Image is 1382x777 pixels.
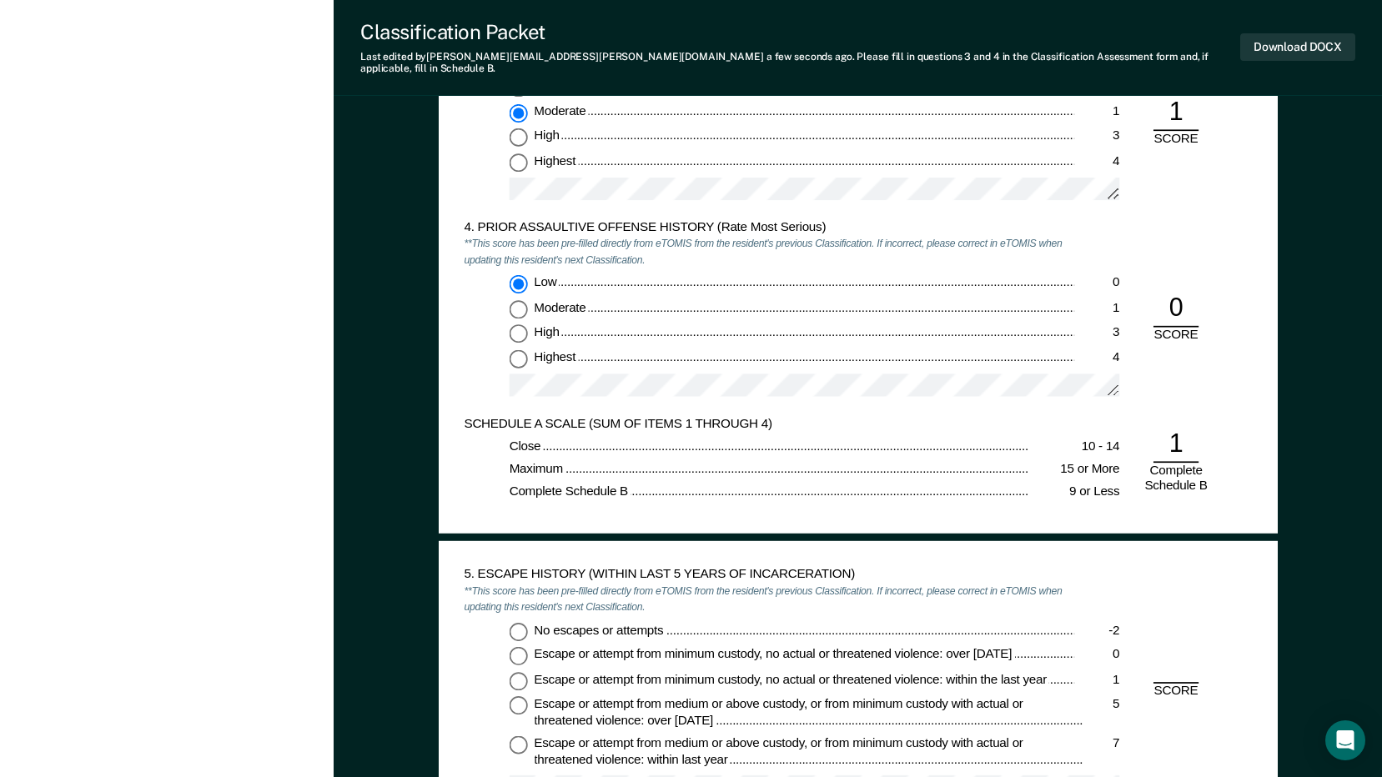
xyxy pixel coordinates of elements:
[1029,484,1119,501] div: 9 or Less
[534,736,1023,767] span: Escape or attempt from medium or above custody, or from minimum custody with actual or threatened...
[464,415,1074,432] div: SCHEDULE A SCALE (SUM OF ITEMS 1 THROUGH 4)
[509,647,527,665] input: Escape or attempt from minimum custody, no actual or threatened violence: over [DATE]0
[464,237,1062,266] em: **This score has been pre-filled directly from eTOMIS from the resident's previous Classification...
[509,103,527,122] input: Moderate1
[360,20,1240,44] div: Classification Packet
[1029,439,1119,455] div: 10 - 14
[509,324,527,343] input: High3
[534,647,1014,661] span: Escape or attempt from minimum custody, no actual or threatened violence: over [DATE]
[509,300,527,318] input: Moderate1
[509,128,527,147] input: High3
[534,622,666,636] span: No escapes or attempts
[1240,33,1355,61] button: Download DOCX
[534,153,578,167] span: Highest
[509,622,527,640] input: No escapes or attempts-2
[1325,720,1365,760] div: Open Intercom Messenger
[766,51,852,63] span: a few seconds ago
[1074,300,1119,317] div: 1
[509,78,527,97] input: Low0
[534,128,561,143] span: High
[534,672,1049,686] span: Escape or attempt from minimum custody, no actual or threatened violence: within the last year
[1029,461,1119,478] div: 15 or More
[509,153,527,171] input: Highest4
[1074,153,1119,169] div: 4
[1083,696,1119,713] div: 5
[534,349,578,363] span: Highest
[509,736,527,754] input: Escape or attempt from medium or above custody, or from minimum custody with actual or threatened...
[1142,326,1209,343] div: SCORE
[360,51,1240,75] div: Last edited by [PERSON_NAME][EMAIL_ADDRESS][PERSON_NAME][DOMAIN_NAME] . Please fill in questions ...
[1153,428,1199,462] div: 1
[509,484,630,499] span: Complete Schedule B
[509,439,543,453] span: Close
[1074,622,1119,639] div: -2
[1142,462,1209,495] div: Complete Schedule B
[1142,684,1209,701] div: SCORE
[1074,275,1119,292] div: 0
[1074,672,1119,689] div: 1
[1083,736,1119,753] div: 7
[1074,349,1119,366] div: 4
[464,566,1074,583] div: 5. ESCAPE HISTORY (WITHIN LAST 5 YEARS OF INCARCERATION)
[509,275,527,293] input: Low0
[534,696,1023,727] span: Escape or attempt from medium or above custody, or from minimum custody with actual or threatened...
[509,672,527,690] input: Escape or attempt from minimum custody, no actual or threatened violence: within the last year1
[1153,96,1199,130] div: 1
[509,461,565,475] span: Maximum
[1153,292,1199,326] div: 0
[509,696,527,714] input: Escape or attempt from medium or above custody, or from minimum custody with actual or threatened...
[464,584,1062,614] em: **This score has been pre-filled directly from eTOMIS from the resident's previous Classification...
[1074,647,1119,664] div: 0
[534,103,588,118] span: Moderate
[1142,130,1209,147] div: SCORE
[1074,128,1119,145] div: 3
[1074,324,1119,341] div: 3
[534,300,588,314] span: Moderate
[509,349,527,368] input: Highest4
[534,324,561,338] span: High
[1074,103,1119,120] div: 1
[464,219,1074,236] div: 4. PRIOR ASSAULTIVE OFFENSE HISTORY (Rate Most Serious)
[534,275,559,289] span: Low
